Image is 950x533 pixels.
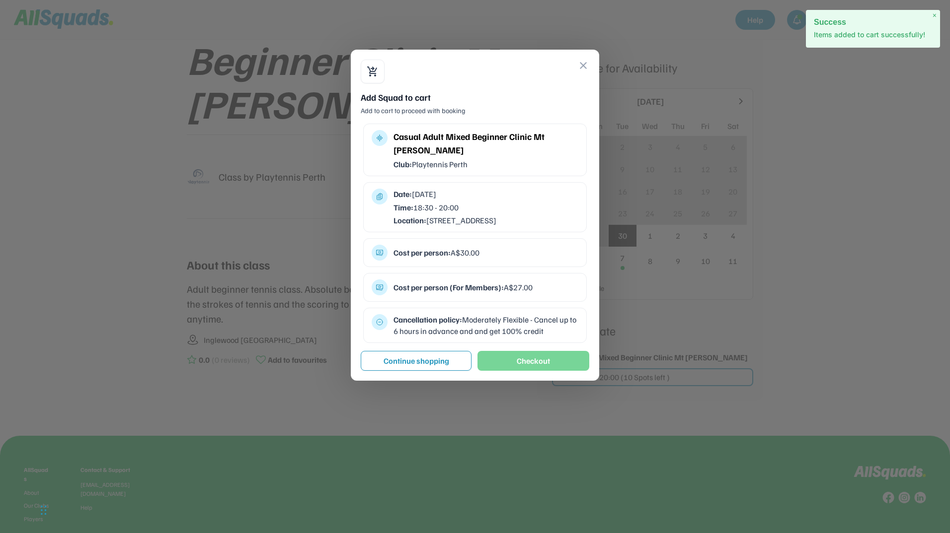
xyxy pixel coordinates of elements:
div: Playtennis Perth [394,159,578,170]
button: multitrack_audio [376,134,384,142]
strong: Date: [394,189,412,199]
div: A$30.00 [394,247,578,258]
div: A$27.00 [394,282,578,293]
strong: Cost per person (For Members): [394,282,504,292]
strong: Location: [394,215,426,225]
button: shopping_cart_checkout [367,66,379,77]
button: Checkout [477,351,589,371]
div: 18:30 - 20:00 [394,202,578,213]
strong: Cancellation policy: [394,315,462,325]
div: Add Squad to cart [361,91,589,104]
strong: Cost per person: [394,248,451,258]
div: Moderately Flexible - Cancel up to 6 hours in advance and and get 100% credit [394,314,578,336]
button: Continue shopping [361,351,472,371]
div: [DATE] [394,189,578,200]
strong: Club: [394,159,412,169]
h2: Success [814,18,932,26]
span: × [933,11,937,20]
p: Items added to cart successfully! [814,30,932,40]
strong: Time: [394,202,413,212]
div: [STREET_ADDRESS] [394,215,578,226]
div: Casual Adult Mixed Beginner Clinic Mt [PERSON_NAME] [394,130,578,157]
div: Add to cart to proceed with booking [361,106,589,116]
button: close [577,60,589,71]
